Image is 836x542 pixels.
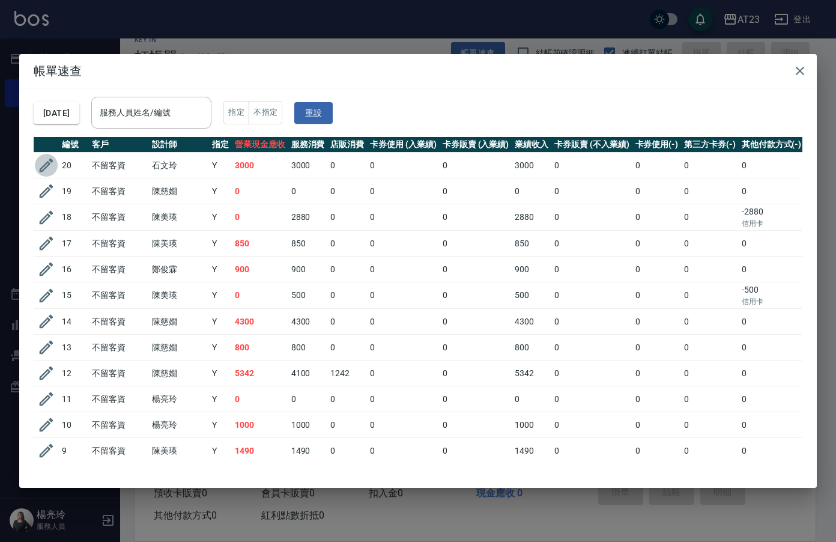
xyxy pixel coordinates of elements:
[149,335,209,361] td: 陳慈嫺
[327,361,367,386] td: 1242
[19,54,817,88] h2: 帳單速查
[149,361,209,386] td: 陳慈嫺
[512,178,551,204] td: 0
[681,137,739,153] th: 第三方卡券(-)
[681,153,739,178] td: 0
[149,231,209,257] td: 陳美瑛
[232,361,288,386] td: 5342
[632,386,682,412] td: 0
[367,178,440,204] td: 0
[149,257,209,282] td: 鄭俊霖
[632,282,682,309] td: 0
[232,204,288,231] td: 0
[367,309,440,335] td: 0
[294,102,333,124] button: 重設
[440,178,512,204] td: 0
[288,137,328,153] th: 服務消費
[59,309,89,335] td: 14
[367,412,440,438] td: 0
[440,386,512,412] td: 0
[149,386,209,412] td: 楊亮玲
[89,282,149,309] td: 不留客資
[367,386,440,412] td: 0
[34,102,79,124] button: [DATE]
[232,231,288,257] td: 850
[440,309,512,335] td: 0
[512,438,551,464] td: 1490
[149,137,209,153] th: 設計師
[681,412,739,438] td: 0
[632,361,682,386] td: 0
[59,257,89,282] td: 16
[632,204,682,231] td: 0
[288,309,328,335] td: 4300
[632,412,682,438] td: 0
[739,386,805,412] td: 0
[367,282,440,309] td: 0
[551,204,632,231] td: 0
[288,361,328,386] td: 4100
[232,282,288,309] td: 0
[551,438,632,464] td: 0
[209,204,232,231] td: Y
[739,335,805,361] td: 0
[739,204,805,231] td: -2880
[551,282,632,309] td: 0
[89,361,149,386] td: 不留客資
[209,309,232,335] td: Y
[739,178,805,204] td: 0
[512,153,551,178] td: 3000
[551,137,632,153] th: 卡券販賣 (不入業績)
[89,438,149,464] td: 不留客資
[89,257,149,282] td: 不留客資
[89,335,149,361] td: 不留客資
[367,231,440,257] td: 0
[59,282,89,309] td: 15
[440,204,512,231] td: 0
[512,386,551,412] td: 0
[440,282,512,309] td: 0
[232,309,288,335] td: 4300
[367,335,440,361] td: 0
[327,386,367,412] td: 0
[739,309,805,335] td: 0
[551,335,632,361] td: 0
[288,412,328,438] td: 1000
[59,178,89,204] td: 19
[209,438,232,464] td: Y
[551,178,632,204] td: 0
[209,257,232,282] td: Y
[232,153,288,178] td: 3000
[59,361,89,386] td: 12
[739,137,805,153] th: 其他付款方式(-)
[632,137,682,153] th: 卡券使用(-)
[512,204,551,231] td: 2880
[59,386,89,412] td: 11
[440,412,512,438] td: 0
[681,386,739,412] td: 0
[440,361,512,386] td: 0
[59,412,89,438] td: 10
[742,218,802,229] p: 信用卡
[739,231,805,257] td: 0
[512,412,551,438] td: 1000
[89,137,149,153] th: 客戶
[367,204,440,231] td: 0
[327,309,367,335] td: 0
[59,438,89,464] td: 9
[288,386,328,412] td: 0
[327,178,367,204] td: 0
[681,282,739,309] td: 0
[440,438,512,464] td: 0
[512,257,551,282] td: 900
[512,282,551,309] td: 500
[367,137,440,153] th: 卡券使用 (入業績)
[440,231,512,257] td: 0
[367,153,440,178] td: 0
[209,412,232,438] td: Y
[742,296,802,307] p: 信用卡
[149,438,209,464] td: 陳美瑛
[149,282,209,309] td: 陳美瑛
[89,178,149,204] td: 不留客資
[59,137,89,153] th: 編號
